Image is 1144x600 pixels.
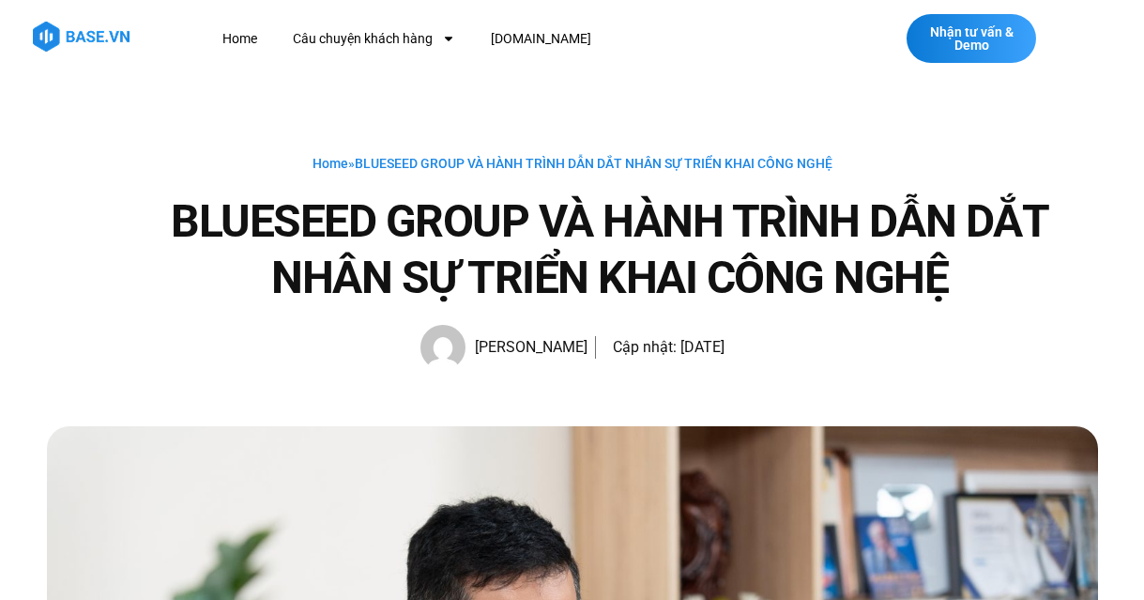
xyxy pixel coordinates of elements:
[613,338,677,356] span: Cập nhật:
[208,22,816,56] nav: Menu
[925,25,1017,52] span: Nhận tư vấn & Demo
[313,156,832,171] span: »
[907,14,1036,63] a: Nhận tư vấn & Demo
[680,338,725,356] time: [DATE]
[477,22,605,56] a: [DOMAIN_NAME]
[279,22,469,56] a: Câu chuyện khách hàng
[208,22,271,56] a: Home
[313,156,348,171] a: Home
[122,193,1098,306] h1: BLUESEED GROUP VÀ HÀNH TRÌNH DẪN DẮT NHÂN SỰ TRIỂN KHAI CÔNG NGHỆ
[420,325,587,370] a: Picture of Hạnh Hoàng [PERSON_NAME]
[465,334,587,361] span: [PERSON_NAME]
[355,156,832,171] span: BLUESEED GROUP VÀ HÀNH TRÌNH DẪN DẮT NHÂN SỰ TRIỂN KHAI CÔNG NGHỆ
[420,325,465,370] img: Picture of Hạnh Hoàng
